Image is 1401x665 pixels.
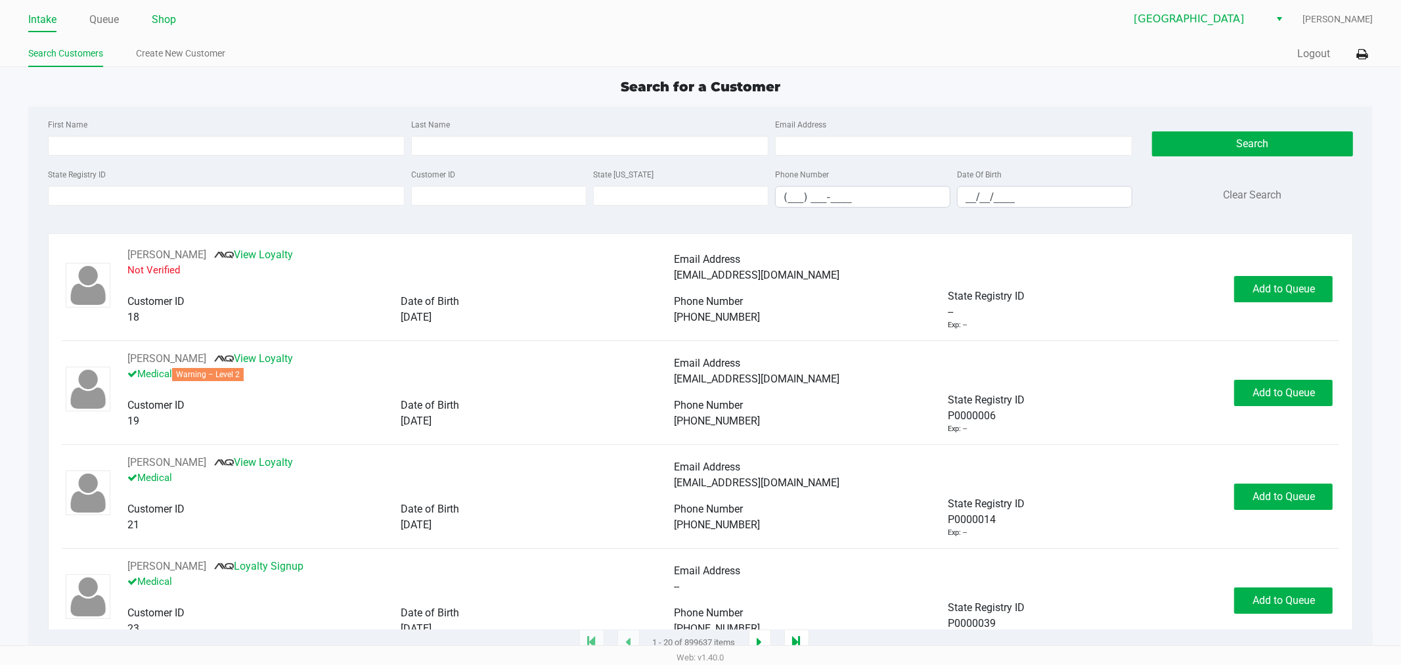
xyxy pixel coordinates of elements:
span: 23 [127,622,139,635]
span: State Registry ID [948,290,1025,302]
a: Queue [89,11,119,29]
span: Date of Birth [401,503,459,515]
label: Last Name [411,119,450,131]
button: Add to Queue [1234,587,1333,614]
div: Exp: -- [948,528,967,539]
button: See customer info [127,247,206,263]
app-submit-button: Move to last page [784,630,809,656]
button: See customer info [127,559,206,574]
button: Add to Queue [1234,276,1333,302]
button: Logout [1297,46,1330,62]
span: Web: v1.40.0 [677,653,724,662]
button: See customer info [127,455,206,470]
span: Add to Queue [1253,386,1315,399]
a: View Loyalty [214,248,293,261]
span: [DATE] [401,415,432,427]
label: State Registry ID [48,169,106,181]
label: Customer ID [411,169,455,181]
span: [GEOGRAPHIC_DATA] [1134,11,1262,27]
span: Add to Queue [1253,490,1315,503]
span: [PHONE_NUMBER] [675,518,761,531]
span: [DATE] [401,311,432,323]
label: Email Address [775,119,826,131]
label: State [US_STATE] [593,169,654,181]
button: Add to Queue [1234,484,1333,510]
p: Medical [127,574,675,589]
a: Search Customers [28,45,103,62]
button: Add to Queue [1234,380,1333,406]
p: Medical [127,470,675,486]
span: [PHONE_NUMBER] [675,311,761,323]
span: [PERSON_NAME] [1302,12,1373,26]
a: Loyalty Signup [214,560,303,572]
span: Customer ID [127,607,185,619]
span: Date of Birth [401,295,459,308]
span: Phone Number [675,295,744,308]
span: [DATE] [401,518,432,531]
a: View Loyalty [214,352,293,365]
div: Exp: -- [948,320,967,331]
label: First Name [48,119,87,131]
button: See customer info [127,351,206,367]
app-submit-button: Previous [617,630,640,656]
span: [PHONE_NUMBER] [675,415,761,427]
app-submit-button: Move to first page [579,630,604,656]
span: 21 [127,518,139,531]
span: Add to Queue [1253,283,1315,295]
a: Create New Customer [136,45,225,62]
span: Date of Birth [401,607,459,619]
span: P0000006 [948,408,996,424]
span: [DATE] [401,622,432,635]
span: -- [948,304,953,320]
button: Clear Search [1224,187,1282,203]
span: P0000039 [948,616,996,631]
input: Format: (999) 999-9999 [776,187,950,207]
p: Not Verified [127,263,675,278]
span: Customer ID [127,295,185,308]
span: Search for a Customer [621,79,780,95]
span: -- [675,580,680,593]
span: [PHONE_NUMBER] [675,622,761,635]
label: Date Of Birth [957,169,1002,181]
label: Phone Number [775,169,829,181]
span: [EMAIL_ADDRESS][DOMAIN_NAME] [675,373,840,385]
div: Exp: -- [948,424,967,435]
span: Phone Number [675,503,744,515]
span: State Registry ID [948,601,1025,614]
span: 19 [127,415,139,427]
kendo-maskedtextbox: Format: MM/DD/YYYY [957,186,1132,208]
span: Phone Number [675,399,744,411]
span: [EMAIL_ADDRESS][DOMAIN_NAME] [675,476,840,489]
span: Email Address [675,461,741,473]
span: 1 - 20 of 899637 items [653,636,736,649]
a: Intake [28,11,56,29]
a: Shop [152,11,176,29]
span: State Registry ID [948,497,1025,510]
span: P0000014 [948,512,996,528]
span: Email Address [675,357,741,369]
button: Select [1270,7,1289,31]
span: [EMAIL_ADDRESS][DOMAIN_NAME] [675,269,840,281]
span: Email Address [675,564,741,577]
span: Add to Queue [1253,594,1315,607]
span: Date of Birth [401,399,459,411]
kendo-maskedtextbox: Format: (999) 999-9999 [775,186,950,208]
input: Format: MM/DD/YYYY [958,187,1132,207]
p: Medical [127,367,675,382]
span: Phone Number [675,607,744,619]
span: Customer ID [127,503,185,515]
span: 18 [127,311,139,323]
span: Warning – Level 2 [172,368,244,381]
app-submit-button: Next [749,630,771,656]
span: Email Address [675,253,741,265]
span: State Registry ID [948,394,1025,406]
span: Customer ID [127,399,185,411]
a: View Loyalty [214,456,293,469]
button: Search [1152,131,1353,156]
